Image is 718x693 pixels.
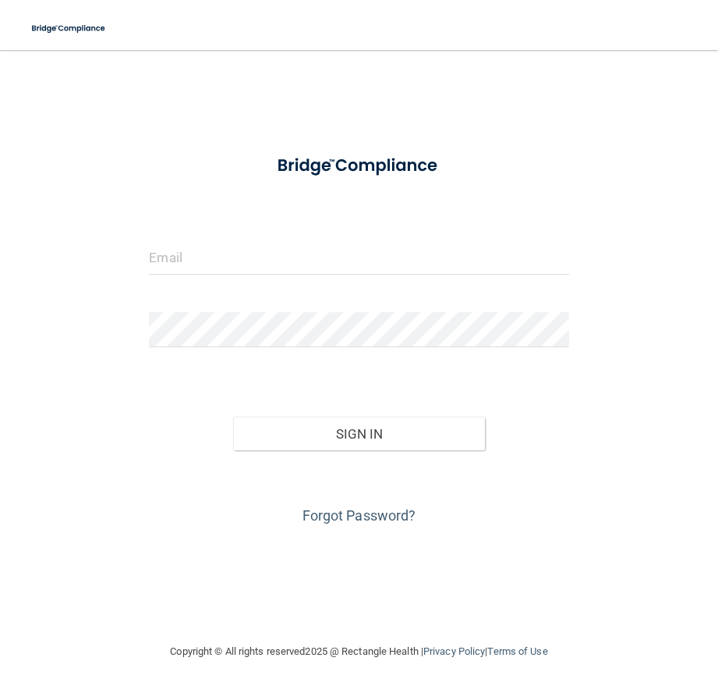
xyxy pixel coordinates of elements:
[423,645,485,657] a: Privacy Policy
[487,645,547,657] a: Terms of Use
[233,417,485,451] button: Sign In
[23,12,115,44] img: bridge_compliance_login_screen.278c3ca4.svg
[149,240,568,275] input: Email
[75,627,644,677] div: Copyright © All rights reserved 2025 @ Rectangle Health | |
[302,507,416,524] a: Forgot Password?
[260,144,458,188] img: bridge_compliance_login_screen.278c3ca4.svg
